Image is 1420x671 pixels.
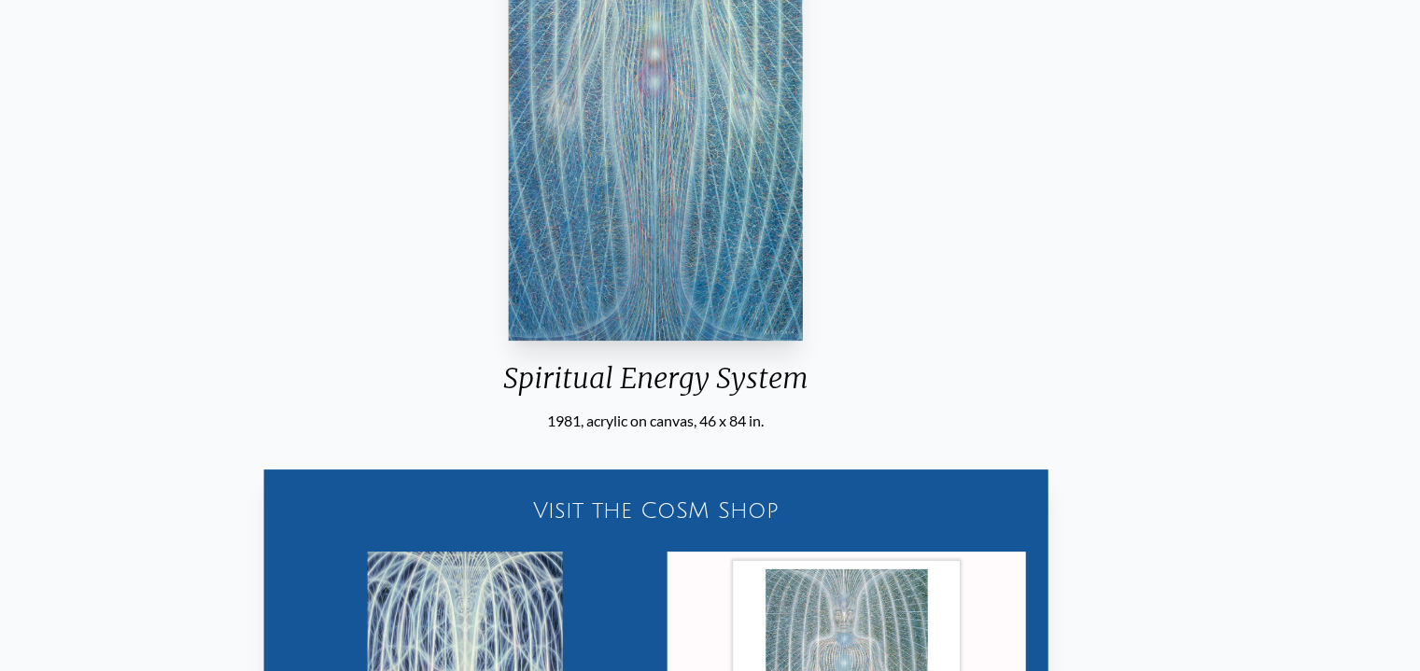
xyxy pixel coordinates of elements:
[488,410,823,432] div: 1981, acrylic on canvas, 46 x 84 in.
[274,481,1036,540] a: Visit the CoSM Shop
[488,361,823,410] div: Spiritual Energy System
